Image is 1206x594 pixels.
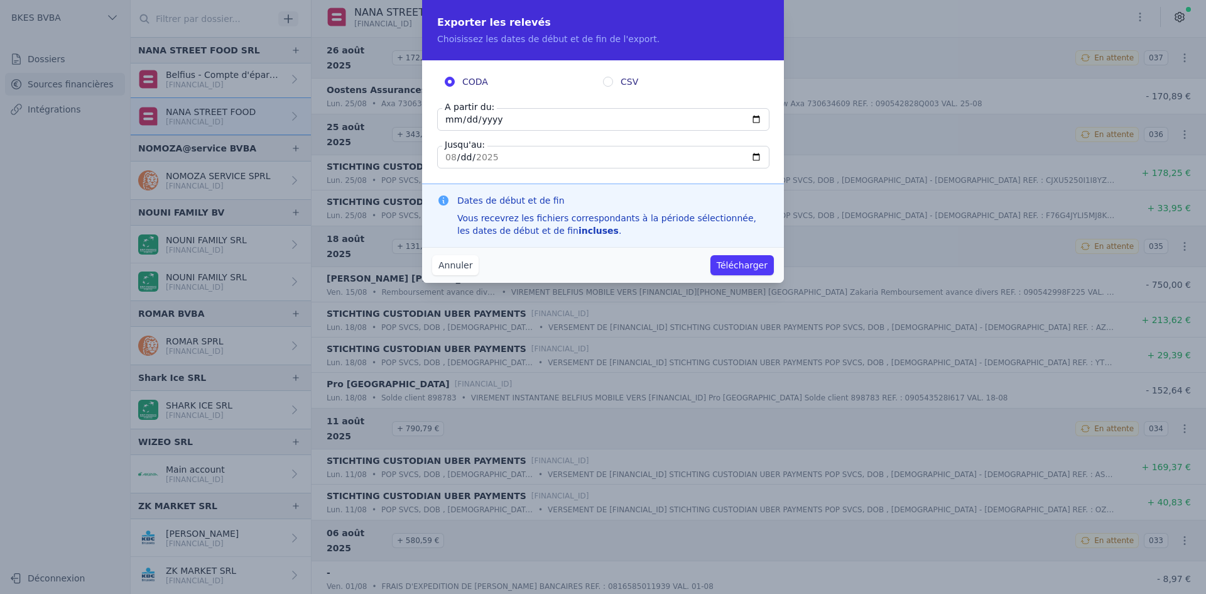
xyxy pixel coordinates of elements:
h3: Dates de début et de fin [457,194,769,207]
h2: Exporter les relevés [437,15,769,30]
div: Vous recevrez les fichiers correspondants à la période sélectionnée, les dates de début et de fin . [457,212,769,237]
button: Télécharger [710,255,774,275]
p: Choisissez les dates de début et de fin de l'export. [437,33,769,45]
label: Jusqu'au: [442,138,487,151]
span: CSV [621,75,638,88]
span: CODA [462,75,488,88]
input: CODA [445,77,455,87]
button: Annuler [432,255,479,275]
strong: incluses [579,226,619,236]
input: CSV [603,77,613,87]
label: CODA [445,75,603,88]
label: A partir du: [442,101,497,113]
label: CSV [603,75,761,88]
